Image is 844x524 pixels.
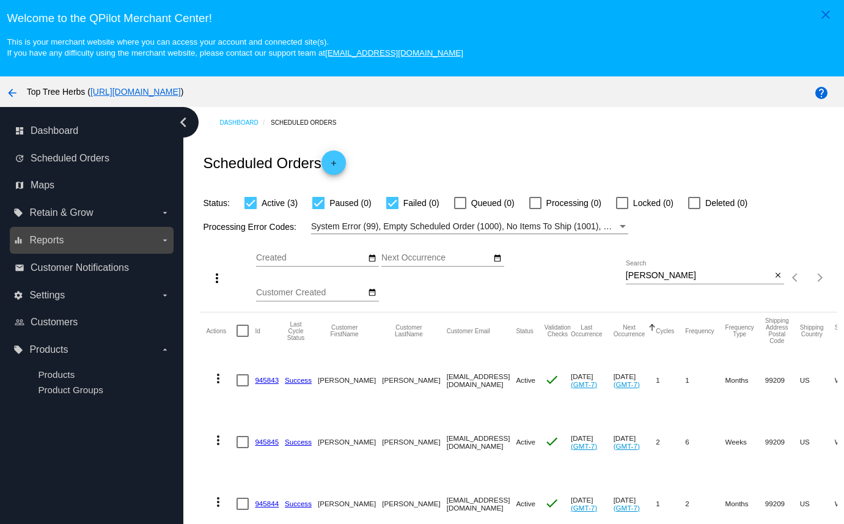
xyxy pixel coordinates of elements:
[329,196,371,210] span: Paused (0)
[725,324,754,338] button: Change sorting for FrequencyType
[210,271,224,286] mat-icon: more_vert
[15,149,170,168] a: update Scheduled Orders
[31,317,78,328] span: Customers
[285,500,312,507] a: Success
[285,438,312,446] a: Success
[614,380,640,388] a: (GMT-7)
[160,345,170,355] i: arrow_drop_down
[13,290,23,300] i: settings
[256,288,366,298] input: Customer Created
[15,153,24,163] i: update
[219,113,271,132] a: Dashboard
[656,411,685,473] mat-cell: 2
[206,312,237,349] mat-header-cell: Actions
[614,324,645,338] button: Change sorting for NextOccurrenceUtc
[38,385,103,395] a: Product Groups
[203,222,296,232] span: Processing Error Codes:
[29,290,65,301] span: Settings
[614,349,656,411] mat-cell: [DATE]
[546,196,601,210] span: Processing (0)
[571,411,614,473] mat-cell: [DATE]
[771,269,784,282] button: Clear
[255,500,279,507] a: 945844
[211,495,226,509] mat-icon: more_vert
[656,327,674,334] button: Change sorting for Cycles
[633,196,673,210] span: Locked (0)
[516,376,535,384] span: Active
[656,349,685,411] mat-cell: 1
[203,198,230,208] span: Status:
[7,37,463,57] small: This is your merchant website where you can access your account and connected site(s). If you hav...
[29,235,64,246] span: Reports
[285,321,307,341] button: Change sorting for LastProcessingCycleId
[31,153,109,164] span: Scheduled Orders
[571,324,603,338] button: Change sorting for LastOccurrenceUtc
[31,262,129,273] span: Customer Notifications
[765,411,800,473] mat-cell: 99209
[15,121,170,141] a: dashboard Dashboard
[516,438,535,446] span: Active
[90,87,181,97] a: [URL][DOMAIN_NAME]
[38,369,75,380] a: Products
[318,324,371,338] button: Change sorting for CustomerFirstName
[800,411,835,473] mat-cell: US
[271,113,347,132] a: Scheduled Orders
[571,504,597,512] a: (GMT-7)
[15,317,24,327] i: people_outline
[571,442,597,450] a: (GMT-7)
[403,196,439,210] span: Failed (0)
[211,433,226,448] mat-icon: more_vert
[31,180,54,191] span: Maps
[174,113,193,132] i: chevron_left
[808,265,832,290] button: Next page
[15,258,170,278] a: email Customer Notifications
[783,265,808,290] button: Previous page
[13,345,23,355] i: local_offer
[326,159,341,174] mat-icon: add
[255,438,279,446] a: 945845
[7,12,837,25] h3: Welcome to the QPilot Merchant Center!
[765,349,800,411] mat-cell: 99209
[685,349,725,411] mat-cell: 1
[774,271,782,281] mat-icon: close
[447,349,516,411] mat-cell: [EMAIL_ADDRESS][DOMAIN_NAME]
[800,324,824,338] button: Change sorting for ShippingCountry
[705,196,747,210] span: Deleted (0)
[614,504,640,512] a: (GMT-7)
[447,327,490,334] button: Change sorting for CustomerEmail
[765,317,789,344] button: Change sorting for ShippingPostcode
[15,312,170,332] a: people_outline Customers
[814,86,829,100] mat-icon: help
[516,327,533,334] button: Change sorting for Status
[5,86,20,100] mat-icon: arrow_back
[13,208,23,218] i: local_offer
[13,235,23,245] i: equalizer
[15,180,24,190] i: map
[447,411,516,473] mat-cell: [EMAIL_ADDRESS][DOMAIN_NAME]
[382,349,446,411] mat-cell: [PERSON_NAME]
[318,411,382,473] mat-cell: [PERSON_NAME]
[382,324,435,338] button: Change sorting for CustomerLastName
[255,327,260,334] button: Change sorting for Id
[471,196,515,210] span: Queued (0)
[160,290,170,300] i: arrow_drop_down
[15,175,170,195] a: map Maps
[545,434,559,449] mat-icon: check
[255,376,279,384] a: 945843
[493,254,502,264] mat-icon: date_range
[318,349,382,411] mat-cell: [PERSON_NAME]
[368,254,376,264] mat-icon: date_range
[15,263,24,273] i: email
[545,372,559,387] mat-icon: check
[571,380,597,388] a: (GMT-7)
[725,411,765,473] mat-cell: Weeks
[545,496,559,511] mat-icon: check
[27,87,184,97] span: Top Tree Herbs ( )
[685,411,725,473] mat-cell: 6
[725,349,765,411] mat-cell: Months
[160,235,170,245] i: arrow_drop_down
[203,150,345,175] h2: Scheduled Orders
[614,411,656,473] mat-cell: [DATE]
